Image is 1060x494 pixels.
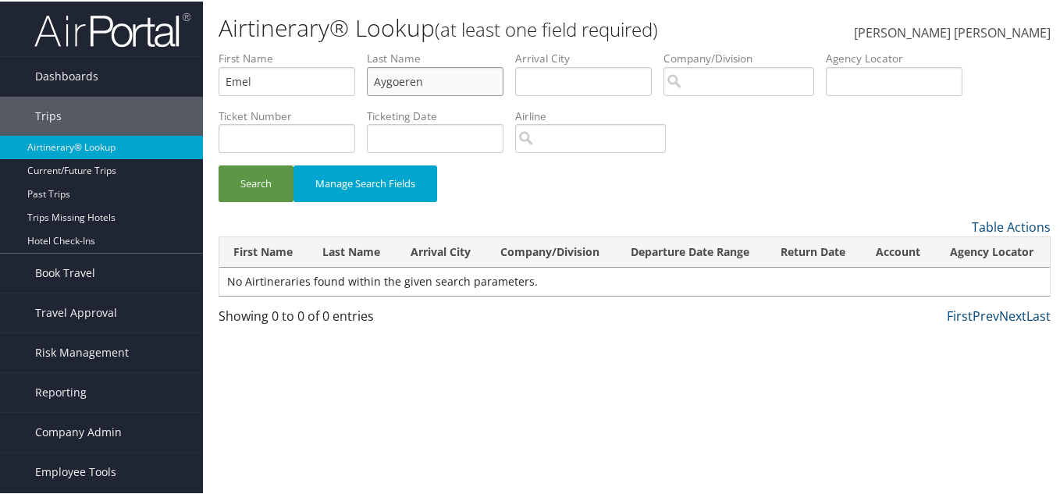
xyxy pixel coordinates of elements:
button: Search [219,164,293,201]
th: Company/Division [486,236,617,266]
h1: Airtinerary® Lookup [219,10,774,43]
small: (at least one field required) [435,15,658,41]
span: Company Admin [35,411,122,450]
th: First Name: activate to sort column ascending [219,236,308,266]
th: Last Name: activate to sort column ascending [308,236,396,266]
img: airportal-logo.png [34,10,190,47]
div: Showing 0 to 0 of 0 entries [219,305,409,332]
th: Return Date: activate to sort column ascending [767,236,862,266]
th: Agency Locator: activate to sort column ascending [936,236,1050,266]
label: Ticketing Date [367,107,515,123]
span: Employee Tools [35,451,116,490]
span: Dashboards [35,55,98,94]
button: Manage Search Fields [293,164,437,201]
a: Prev [973,306,999,323]
a: Last [1026,306,1051,323]
span: Trips [35,95,62,134]
a: Table Actions [972,217,1051,234]
a: First [947,306,973,323]
label: First Name [219,49,367,65]
th: Account: activate to sort column ascending [862,236,936,266]
span: Risk Management [35,332,129,371]
label: Ticket Number [219,107,367,123]
label: Arrival City [515,49,663,65]
label: Agency Locator [826,49,974,65]
label: Company/Division [663,49,826,65]
label: Last Name [367,49,515,65]
span: Travel Approval [35,292,117,331]
a: Next [999,306,1026,323]
span: Book Travel [35,252,95,291]
th: Arrival City: activate to sort column ascending [397,236,486,266]
th: Departure Date Range: activate to sort column descending [617,236,767,266]
a: [PERSON_NAME] [PERSON_NAME] [854,8,1051,56]
span: [PERSON_NAME] [PERSON_NAME] [854,23,1051,40]
span: Reporting [35,371,87,410]
td: No Airtineraries found within the given search parameters. [219,266,1050,294]
label: Airline [515,107,678,123]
